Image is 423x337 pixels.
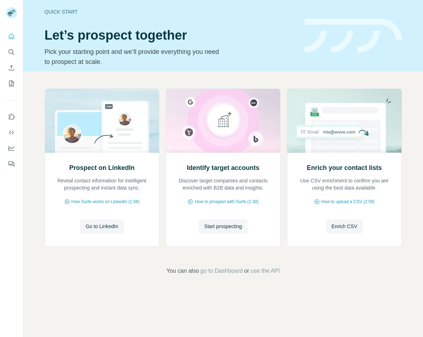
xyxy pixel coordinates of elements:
h2: Prospect on LinkedIn [69,163,135,173]
button: Use Surfe on LinkedIn [6,110,17,123]
span: Start prospecting [204,223,242,230]
p: Use CSV enrichment to confirm you are using the best data available. [294,177,394,191]
span: or [244,267,249,275]
span: How Surfe works on LinkedIn (1:58) [71,198,140,205]
button: Feedback [6,157,17,170]
span: You can also [166,267,199,275]
button: Go to LinkedIn [80,219,124,233]
p: Discover target companies and contacts enriched with B2B data and insights. [173,177,273,191]
button: Use Surfe API [6,126,17,139]
button: Enrich CSV [6,61,17,74]
button: use the API [250,267,280,275]
span: Go to LinkedIn [86,223,118,230]
button: go to Dashboard [200,267,243,275]
button: My lists [6,77,17,90]
button: Enrich CSV [326,219,363,233]
p: Reveal contact information for intelligent prospecting and instant data sync. [52,177,152,191]
span: Enrich CSV [332,223,357,230]
button: Search [6,46,17,59]
button: Quick start [6,30,17,43]
img: banner [304,19,402,53]
div: Quick start [45,8,296,15]
span: How to upload a CSV (2:59) [321,198,374,205]
h2: Identify target accounts [187,163,259,173]
img: Prospect on LinkedIn [45,89,159,153]
span: How to prospect with Surfe (1:30) [195,198,258,205]
h2: Enrich your contact lists [307,163,382,173]
button: Start prospecting [199,219,248,233]
h1: Let’s prospect together [45,28,296,42]
img: Identify target accounts [166,89,280,153]
button: Dashboard [6,142,17,155]
p: Pick your starting point and we’ll provide everything you need to prospect at scale. [45,47,224,67]
img: Enrich your contact lists [287,89,402,153]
